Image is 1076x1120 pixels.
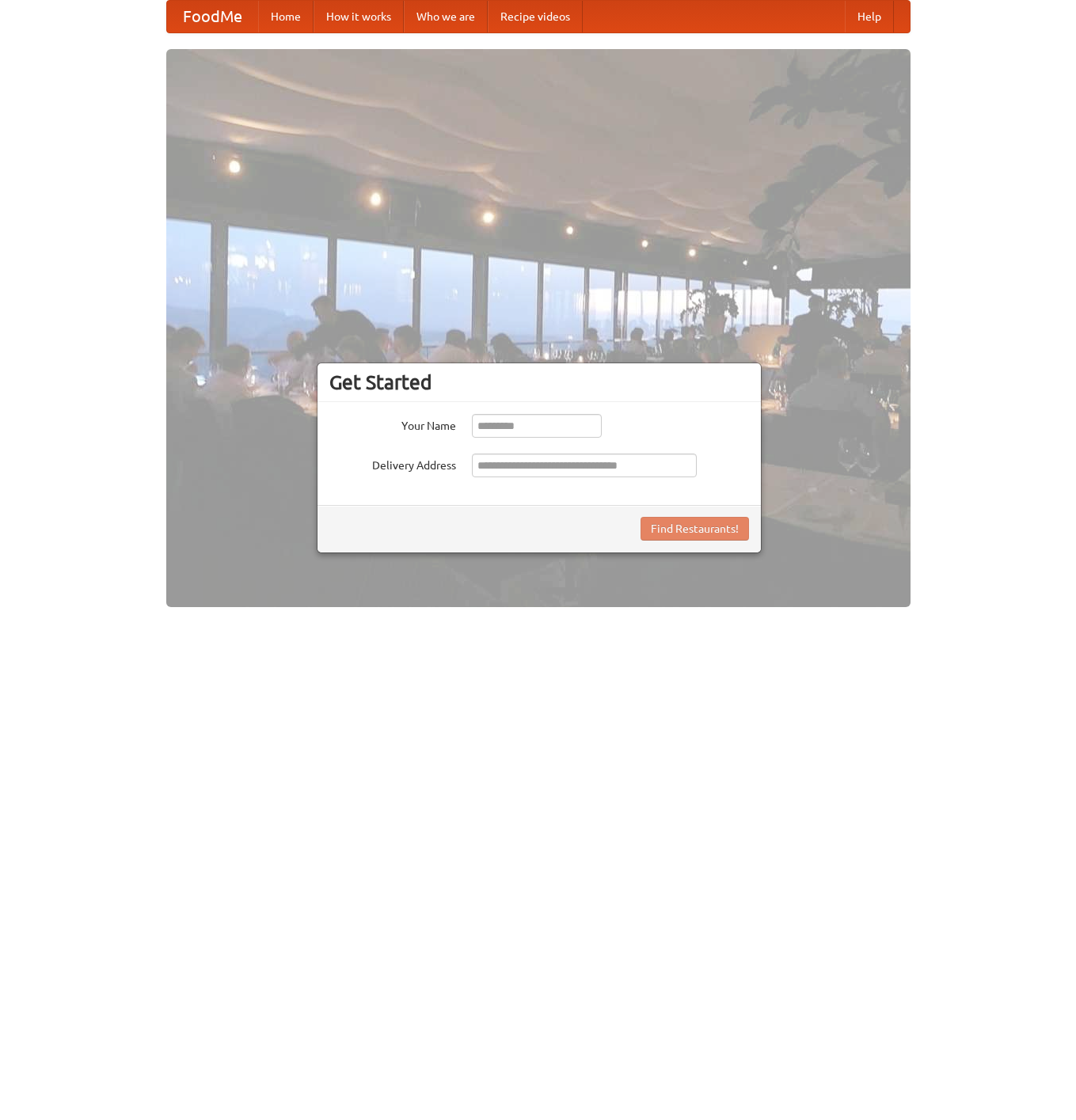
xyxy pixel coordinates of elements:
[845,1,894,32] a: Help
[258,1,314,32] a: Home
[641,517,749,541] button: Find Restaurants!
[488,1,583,32] a: Recipe videos
[329,370,749,394] h3: Get Started
[329,414,456,434] label: Your Name
[404,1,488,32] a: Who we are
[314,1,404,32] a: How it works
[329,454,456,473] label: Delivery Address
[167,1,258,32] a: FoodMe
